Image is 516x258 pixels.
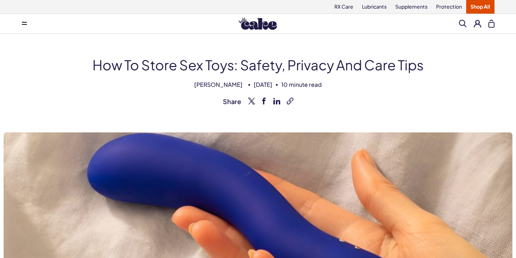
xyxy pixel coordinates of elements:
[21,55,494,74] h1: How To Store Sex Toys: Safety, Privacy And Care Tips
[223,97,241,105] span: Share
[281,81,322,89] span: 10 minute read
[194,81,243,89] span: [PERSON_NAME]
[239,18,277,30] img: Hello Cake
[254,81,272,89] span: [DATE]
